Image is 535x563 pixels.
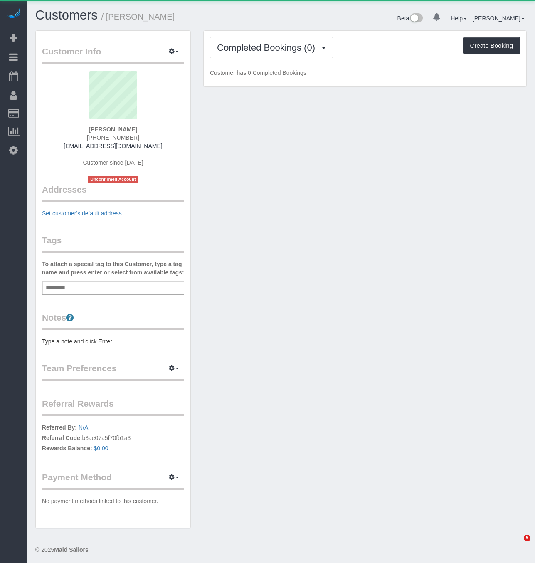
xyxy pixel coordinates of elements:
legend: Notes [42,311,184,330]
a: Help [451,15,467,22]
span: [PHONE_NUMBER] [87,134,139,141]
legend: Payment Method [42,471,184,490]
a: [PERSON_NAME] [473,15,525,22]
strong: Maid Sailors [54,546,88,553]
legend: Team Preferences [42,362,184,381]
a: $0.00 [94,445,108,452]
span: 5 [524,535,530,541]
p: Customer has 0 Completed Bookings [210,69,520,77]
legend: Customer Info [42,45,184,64]
span: Customer since [DATE] [83,159,143,166]
legend: Referral Rewards [42,398,184,416]
a: Beta [397,15,423,22]
legend: Tags [42,234,184,253]
img: New interface [409,13,423,24]
p: No payment methods linked to this customer. [42,497,184,505]
small: / [PERSON_NAME] [101,12,175,21]
button: Create Booking [463,37,520,54]
a: N/A [79,424,88,431]
pre: Type a note and click Enter [42,337,184,346]
img: Automaid Logo [5,8,22,20]
label: Referred By: [42,423,77,432]
strong: [PERSON_NAME] [89,126,137,133]
a: Customers [35,8,98,22]
label: Referral Code: [42,434,82,442]
span: Completed Bookings (0) [217,42,319,53]
label: Rewards Balance: [42,444,92,452]
iframe: Intercom live chat [507,535,527,555]
div: © 2025 [35,546,527,554]
button: Completed Bookings (0) [210,37,333,58]
span: Unconfirmed Account [88,176,138,183]
a: Set customer's default address [42,210,122,217]
p: b3ae07a5f70fb1a3 [42,423,184,454]
label: To attach a special tag to this Customer, type a tag name and press enter or select from availabl... [42,260,184,277]
a: [EMAIL_ADDRESS][DOMAIN_NAME] [64,143,162,149]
